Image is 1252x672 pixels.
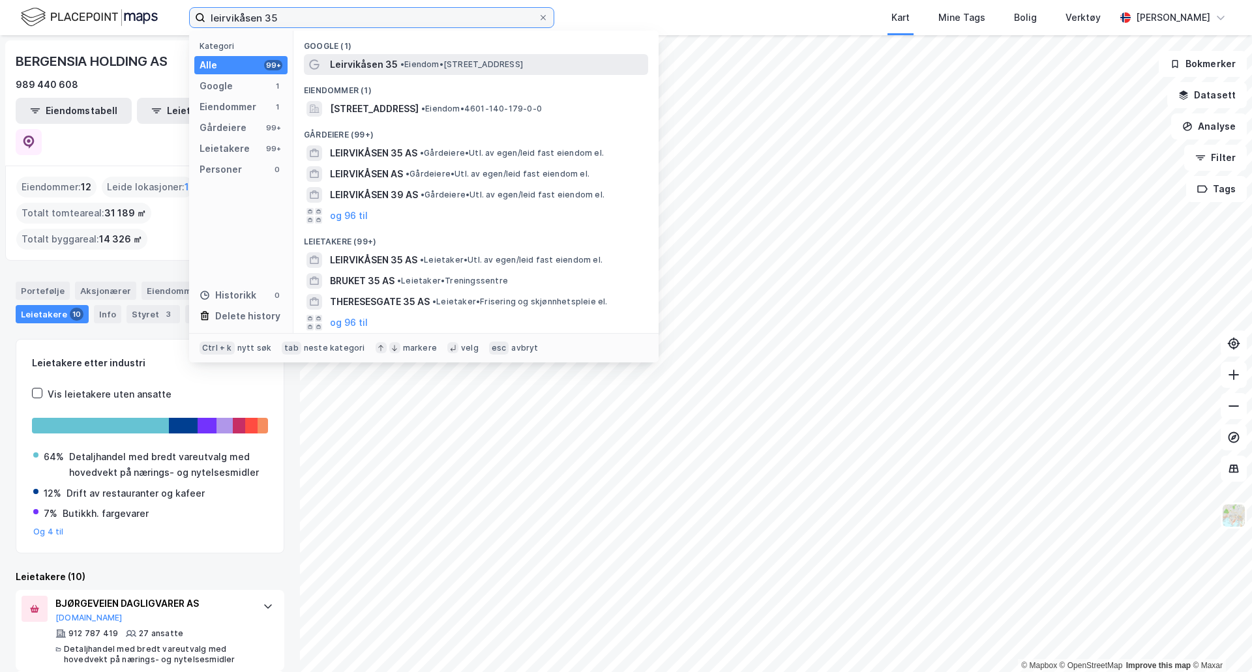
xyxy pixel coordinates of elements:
span: • [406,169,410,179]
button: Filter [1184,145,1247,171]
div: Kart [891,10,910,25]
div: Mine Tags [938,10,985,25]
span: Eiendom • 4601-140-179-0-0 [421,104,542,114]
div: Portefølje [16,282,70,300]
button: Datasett [1167,82,1247,108]
div: Detaljhandel med bredt vareutvalg med hovedvekt på nærings- og nytelsesmidler [69,449,267,480]
div: 27 ansatte [139,628,183,639]
span: • [400,59,404,69]
div: 0 [272,164,282,175]
div: Ctrl + k [200,342,235,355]
button: Og 4 til [33,527,64,537]
div: Gårdeiere (99+) [293,119,659,143]
div: Transaksjoner [185,305,277,323]
div: BERGENSIA HOLDING AS [16,51,170,72]
span: THERESESGATE 35 AS [330,294,430,310]
div: Eiendommer : [16,177,97,197]
span: Leietaker • Treningssentre [397,276,508,286]
span: Gårdeiere • Utl. av egen/leid fast eiendom el. [420,148,604,158]
div: Eiendommer [200,99,256,115]
div: BJØRGEVEIEN DAGLIGVARER AS [55,596,250,611]
iframe: Chat Widget [1187,609,1252,672]
div: Eiendommer (1) [293,75,659,98]
div: Leietakere (10) [16,569,284,585]
a: Mapbox [1021,661,1057,670]
div: avbryt [511,343,538,353]
div: Gårdeiere [200,120,246,136]
div: 99+ [264,143,282,154]
span: LEIRVIKÅSEN AS [330,166,403,182]
span: Gårdeiere • Utl. av egen/leid fast eiendom el. [421,190,604,200]
button: Bokmerker [1159,51,1247,77]
span: LEIRVIKÅSEN 35 AS [330,145,417,161]
div: 3 [162,308,175,321]
div: velg [461,343,479,353]
div: 989 440 608 [16,77,78,93]
div: Butikkh. fargevarer [63,506,149,521]
div: 99+ [264,123,282,133]
span: • [421,104,425,113]
div: Alle [200,57,217,73]
span: 31 189 ㎡ [104,205,146,221]
span: • [421,190,425,199]
button: Leietakertabell [137,98,253,124]
button: og 96 til [330,208,368,224]
button: Eiendomstabell [16,98,132,124]
div: Vis leietakere uten ansatte [48,387,171,402]
span: Leirvikåsen 35 [330,57,398,72]
span: Leietaker • Frisering og skjønnhetspleie el. [432,297,608,307]
a: Improve this map [1126,661,1191,670]
span: Gårdeiere • Utl. av egen/leid fast eiendom el. [406,169,589,179]
div: Leide lokasjoner : [102,177,194,197]
div: neste kategori [304,343,365,353]
div: Detaljhandel med bredt vareutvalg med hovedvekt på nærings- og nytelsesmidler [64,644,250,665]
div: esc [489,342,509,355]
div: 912 787 419 [68,628,118,639]
div: 99+ [264,60,282,70]
div: 0 [272,290,282,300]
div: markere [403,343,437,353]
a: OpenStreetMap [1060,661,1123,670]
div: Styret [127,305,180,323]
div: Leietakere [16,305,89,323]
span: LEIRVIKÅSEN 35 AS [330,252,417,268]
div: 10 [70,308,83,321]
img: logo.f888ab2527a4732fd821a326f86c7f29.svg [21,6,158,29]
div: Info [94,305,121,323]
div: 64% [44,449,64,465]
span: 12 [81,179,91,195]
button: [DOMAIN_NAME] [55,613,123,623]
div: Kontrollprogram for chat [1187,609,1252,672]
img: Z [1221,503,1246,528]
span: • [420,255,424,265]
div: Verktøy [1066,10,1101,25]
div: Bolig [1014,10,1037,25]
span: LEIRVIKÅSEN 39 AS [330,187,418,203]
div: 1 [272,81,282,91]
span: Leietaker • Utl. av egen/leid fast eiendom el. [420,255,603,265]
div: Delete history [215,308,280,324]
div: Aksjonærer [75,282,136,300]
span: BRUKET 35 AS [330,273,395,289]
div: Leietakere (99+) [293,226,659,250]
div: Historikk [200,287,256,303]
span: 1 [185,179,189,195]
div: [PERSON_NAME] [1136,10,1210,25]
input: Søk på adresse, matrikkel, gårdeiere, leietakere eller personer [205,8,538,27]
span: 14 326 ㎡ [99,231,142,247]
div: Totalt byggareal : [16,229,147,250]
div: Kategori [200,41,288,51]
div: Drift av restauranter og kafeer [67,486,205,501]
button: Tags [1186,176,1247,202]
div: 7% [44,506,57,521]
div: Google (1) [293,31,659,54]
button: Analyse [1171,113,1247,139]
span: • [432,297,436,306]
div: 1 [272,102,282,112]
span: [STREET_ADDRESS] [330,101,419,117]
div: Personer [200,162,242,177]
div: Leietakere [200,141,250,156]
div: Google [200,78,233,94]
div: Eiendommer [142,282,222,300]
span: • [420,148,424,158]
